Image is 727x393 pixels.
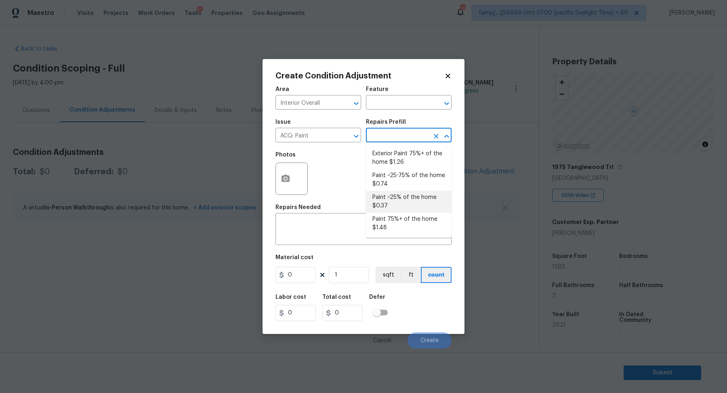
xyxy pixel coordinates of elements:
[431,131,442,142] button: Clear
[366,169,452,191] li: Paint ~25-75% of the home $0.74
[275,152,296,158] h5: Photos
[376,267,401,283] button: sqft
[421,267,452,283] button: count
[275,72,444,80] h2: Create Condition Adjustment
[351,131,362,142] button: Open
[441,98,452,109] button: Open
[275,119,291,125] h5: Issue
[366,191,452,213] li: Paint ~25% of the home $0.37
[366,213,452,235] li: Paint 75%+ of the home $1.48
[420,338,439,344] span: Create
[369,294,385,300] h5: Defer
[322,294,351,300] h5: Total cost
[351,98,362,109] button: Open
[366,119,406,125] h5: Repairs Prefill
[360,332,404,349] button: Cancel
[275,294,306,300] h5: Labor cost
[366,147,452,169] li: Exterior Paint 75%+ of the home $1.26
[373,338,391,344] span: Cancel
[408,332,452,349] button: Create
[366,87,389,92] h5: Feature
[275,255,313,260] h5: Material cost
[275,87,289,92] h5: Area
[441,131,452,142] button: Close
[401,267,421,283] button: ft
[275,205,321,210] h5: Repairs Needed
